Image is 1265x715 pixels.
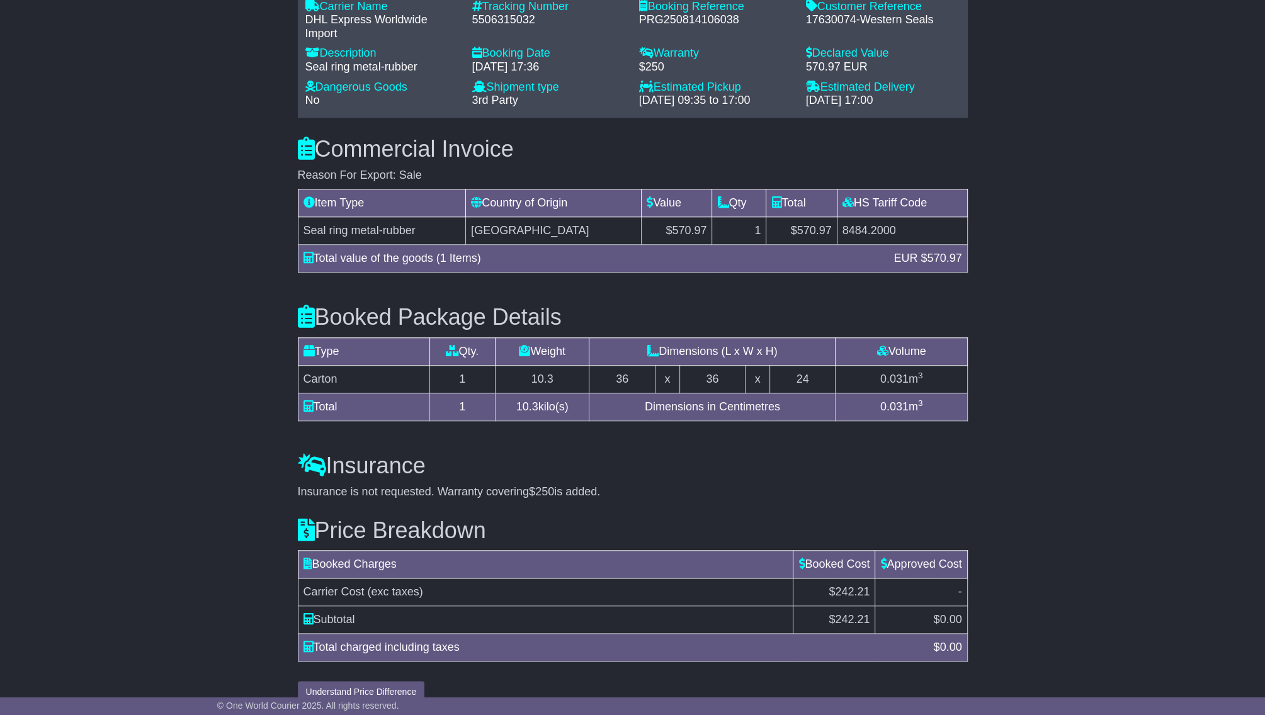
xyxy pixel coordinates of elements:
td: 24 [769,365,836,393]
button: Understand Price Difference [298,681,425,703]
sup: 3 [918,371,923,380]
td: Dimensions (L x W x H) [589,337,836,365]
span: 10.3 [516,400,538,413]
h3: Price Breakdown [298,518,968,543]
td: Approved Cost [875,551,967,578]
div: Estimated Delivery [806,81,960,94]
div: Seal ring metal-rubber [305,60,460,74]
span: 0.031 [880,373,909,385]
td: m [836,365,967,393]
div: EUR $570.97 [887,250,968,267]
td: Item Type [298,189,466,217]
td: Dimensions in Centimetres [589,393,836,420]
td: m [836,393,967,420]
td: Booked Charges [298,551,793,578]
span: © One World Courier 2025. All rights reserved. [217,701,399,711]
td: $570.97 [642,217,712,245]
td: [GEOGRAPHIC_DATA] [466,217,642,245]
td: kilo(s) [496,393,589,420]
td: Weight [496,337,589,365]
div: [DATE] 17:36 [472,60,627,74]
td: Subtotal [298,606,793,634]
td: x [746,365,770,393]
div: 5506315032 [472,13,627,27]
div: $ [927,639,968,656]
div: Total charged including taxes [297,639,927,656]
td: Booked Cost [793,551,875,578]
div: $250 [639,60,793,74]
td: 36 [589,365,655,393]
div: 570.97 EUR [806,60,960,74]
sup: 3 [918,398,923,408]
td: Value [642,189,712,217]
td: Country of Origin [466,189,642,217]
div: Description [305,47,460,60]
td: Carton [298,365,429,393]
td: x [655,365,679,393]
td: HS Tariff Code [837,189,967,217]
h3: Commercial Invoice [298,137,968,162]
td: 1 [429,365,496,393]
td: $ [793,606,875,634]
span: $250 [529,485,554,498]
td: 1 [712,217,766,245]
td: $ [875,606,967,634]
span: 0.00 [939,613,962,626]
td: $570.97 [766,217,837,245]
div: Dangerous Goods [305,81,460,94]
span: (exc taxes) [368,585,423,598]
div: Reason For Export: Sale [298,169,968,183]
div: [DATE] 09:35 to 17:00 [639,94,793,108]
div: 17630074-Western Seals [806,13,960,27]
td: Type [298,337,429,365]
div: Total value of the goods (1 Items) [297,250,888,267]
td: Qty. [429,337,496,365]
span: 0.00 [939,641,962,653]
span: - [958,585,962,598]
td: Qty [712,189,766,217]
td: 10.3 [496,365,589,393]
div: DHL Express Worldwide Import [305,13,460,40]
span: 3rd Party [472,94,518,106]
td: 1 [429,393,496,420]
div: PRG250814106038 [639,13,793,27]
span: No [305,94,320,106]
td: Total [298,393,429,420]
div: [DATE] 17:00 [806,94,960,108]
span: 0.031 [880,400,909,413]
div: Declared Value [806,47,960,60]
div: Booking Date [472,47,627,60]
div: Warranty [639,47,793,60]
td: 36 [679,365,746,393]
div: Insurance is not requested. Warranty covering is added. [298,485,968,499]
span: Carrier Cost [303,585,365,598]
td: 8484.2000 [837,217,967,245]
div: Shipment type [472,81,627,94]
div: Estimated Pickup [639,81,793,94]
td: Seal ring metal-rubber [298,217,466,245]
span: $242.21 [829,585,870,598]
td: Volume [836,337,967,365]
h3: Insurance [298,453,968,478]
span: 242.21 [835,613,870,626]
td: Total [766,189,837,217]
h3: Booked Package Details [298,305,968,330]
